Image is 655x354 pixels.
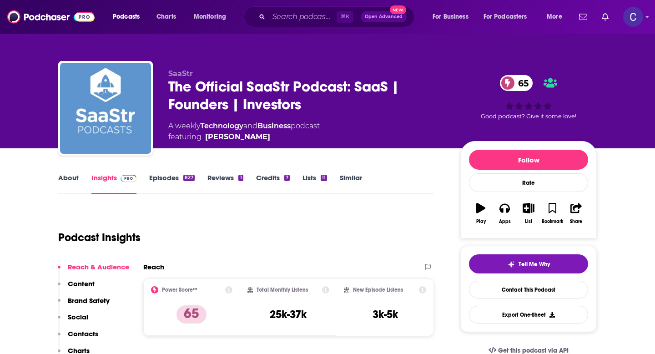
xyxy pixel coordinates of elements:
[564,197,588,230] button: Share
[390,5,406,14] span: New
[257,121,291,130] a: Business
[321,175,327,181] div: 11
[7,8,95,25] img: Podchaser - Follow, Share and Rate Podcasts
[168,121,320,142] div: A weekly podcast
[575,9,591,25] a: Show notifications dropdown
[58,263,129,279] button: Reach & Audience
[373,308,398,321] h3: 3k-5k
[58,313,88,329] button: Social
[269,10,337,24] input: Search podcasts, credits, & more...
[149,173,195,194] a: Episodes827
[361,11,407,22] button: Open AdvancedNew
[540,197,564,230] button: Bookmark
[623,7,643,27] button: Show profile menu
[200,121,243,130] a: Technology
[68,263,129,271] p: Reach & Audience
[525,219,532,224] div: List
[58,279,95,296] button: Content
[243,121,257,130] span: and
[476,219,486,224] div: Play
[598,9,612,25] a: Show notifications dropdown
[106,10,151,24] button: open menu
[469,306,588,324] button: Export One-Sheet
[156,10,176,23] span: Charts
[257,287,308,293] h2: Total Monthly Listens
[469,197,493,230] button: Play
[302,173,327,194] a: Lists11
[205,131,270,142] a: Jason Lemkin
[58,173,79,194] a: About
[493,197,516,230] button: Apps
[542,219,563,224] div: Bookmark
[168,69,193,78] span: SaaStr
[168,131,320,142] span: featuring
[194,10,226,23] span: Monitoring
[460,69,597,126] div: 65Good podcast? Give it some love!
[469,281,588,298] a: Contact This Podcast
[68,329,98,338] p: Contacts
[547,10,562,23] span: More
[58,231,141,244] h1: Podcast Insights
[284,175,290,181] div: 7
[68,296,110,305] p: Brand Safety
[517,197,540,230] button: List
[623,7,643,27] span: Logged in as publicityxxtina
[238,175,243,181] div: 1
[91,173,136,194] a: InsightsPodchaser Pro
[68,313,88,321] p: Social
[256,173,290,194] a: Credits7
[570,219,582,224] div: Share
[58,329,98,346] button: Contacts
[509,75,533,91] span: 65
[433,10,469,23] span: For Business
[519,261,550,268] span: Tell Me Why
[58,296,110,313] button: Brand Safety
[353,287,403,293] h2: New Episode Listens
[469,173,588,192] div: Rate
[60,63,151,154] img: The Official SaaStr Podcast: SaaS | Founders | Investors
[337,11,353,23] span: ⌘ K
[623,7,643,27] img: User Profile
[270,308,307,321] h3: 25k-37k
[484,10,527,23] span: For Podcasters
[187,10,238,24] button: open menu
[478,10,540,24] button: open menu
[508,261,515,268] img: tell me why sparkle
[365,15,403,19] span: Open Advanced
[252,6,423,27] div: Search podcasts, credits, & more...
[151,10,181,24] a: Charts
[426,10,480,24] button: open menu
[121,175,136,182] img: Podchaser Pro
[176,305,207,324] p: 65
[500,75,533,91] a: 65
[469,150,588,170] button: Follow
[162,287,197,293] h2: Power Score™
[540,10,574,24] button: open menu
[499,219,511,224] div: Apps
[481,113,576,120] span: Good podcast? Give it some love!
[113,10,140,23] span: Podcasts
[68,279,95,288] p: Content
[143,263,164,271] h2: Reach
[183,175,195,181] div: 827
[207,173,243,194] a: Reviews1
[469,254,588,273] button: tell me why sparkleTell Me Why
[340,173,362,194] a: Similar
